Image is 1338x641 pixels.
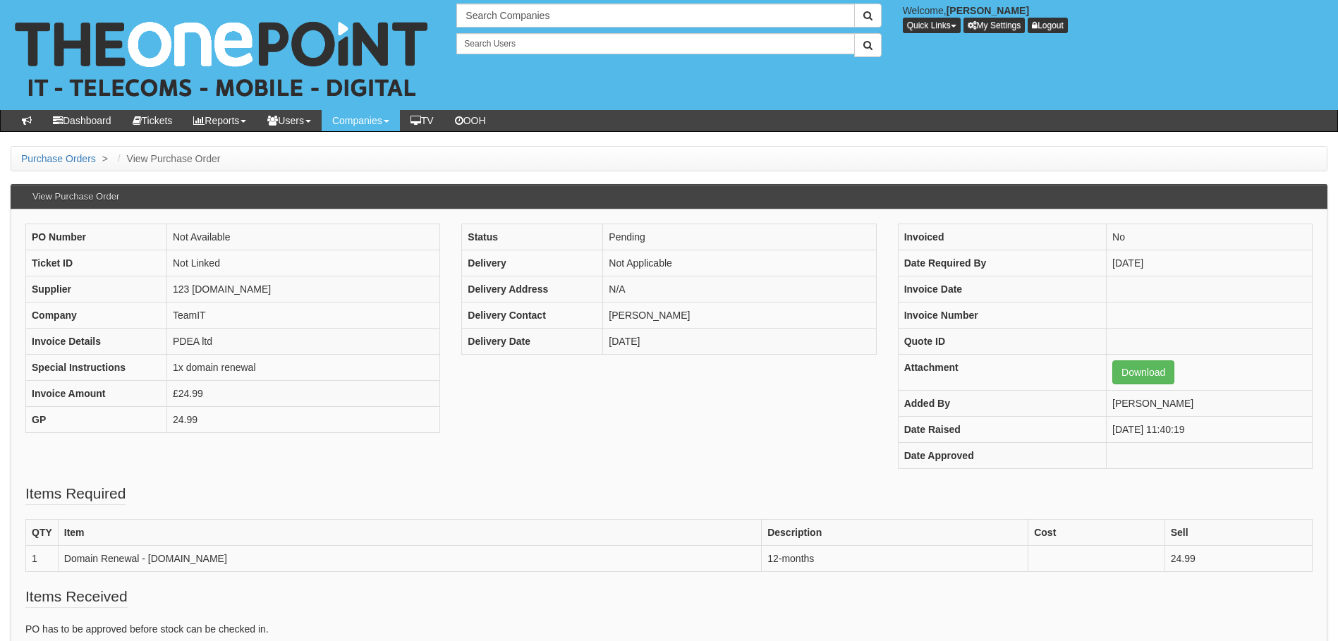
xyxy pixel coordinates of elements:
[898,417,1106,443] th: Date Raised
[462,250,603,276] th: Delivery
[1107,391,1313,417] td: [PERSON_NAME]
[167,381,440,407] td: £24.99
[1107,250,1313,276] td: [DATE]
[322,110,400,131] a: Companies
[25,483,126,505] legend: Items Required
[456,4,854,28] input: Search Companies
[26,520,59,546] th: QTY
[1107,417,1313,443] td: [DATE] 11:40:19
[167,303,440,329] td: TeamIT
[456,33,854,54] input: Search Users
[26,276,167,303] th: Supplier
[167,407,440,433] td: 24.99
[122,110,183,131] a: Tickets
[444,110,497,131] a: OOH
[762,520,1028,546] th: Description
[58,546,761,572] td: Domain Renewal - [DOMAIN_NAME]
[183,110,257,131] a: Reports
[1028,18,1068,33] a: Logout
[603,329,876,355] td: [DATE]
[400,110,444,131] a: TV
[903,18,961,33] button: Quick Links
[26,546,59,572] td: 1
[58,520,761,546] th: Item
[257,110,322,131] a: Users
[25,586,128,608] legend: Items Received
[462,224,603,250] th: Status
[603,224,876,250] td: Pending
[603,303,876,329] td: [PERSON_NAME]
[1164,546,1312,572] td: 24.99
[26,250,167,276] th: Ticket ID
[25,622,1313,636] p: PO has to be approved before stock can be checked in.
[26,329,167,355] th: Invoice Details
[898,276,1106,303] th: Invoice Date
[1028,520,1165,546] th: Cost
[1107,224,1313,250] td: No
[898,329,1106,355] th: Quote ID
[25,185,126,209] h3: View Purchase Order
[898,224,1106,250] th: Invoiced
[26,224,167,250] th: PO Number
[1164,520,1312,546] th: Sell
[99,153,111,164] span: >
[603,276,876,303] td: N/A
[26,407,167,433] th: GP
[947,5,1029,16] b: [PERSON_NAME]
[898,355,1106,391] th: Attachment
[167,329,440,355] td: PDEA ltd
[462,276,603,303] th: Delivery Address
[898,391,1106,417] th: Added By
[762,546,1028,572] td: 12-months
[26,355,167,381] th: Special Instructions
[462,329,603,355] th: Delivery Date
[114,152,221,166] li: View Purchase Order
[21,153,96,164] a: Purchase Orders
[462,303,603,329] th: Delivery Contact
[898,250,1106,276] th: Date Required By
[42,110,122,131] a: Dashboard
[167,355,440,381] td: 1x domain renewal
[898,443,1106,469] th: Date Approved
[167,250,440,276] td: Not Linked
[898,303,1106,329] th: Invoice Number
[603,250,876,276] td: Not Applicable
[963,18,1026,33] a: My Settings
[26,303,167,329] th: Company
[26,381,167,407] th: Invoice Amount
[167,224,440,250] td: Not Available
[892,4,1338,33] div: Welcome,
[167,276,440,303] td: 123 [DOMAIN_NAME]
[1112,360,1174,384] a: Download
